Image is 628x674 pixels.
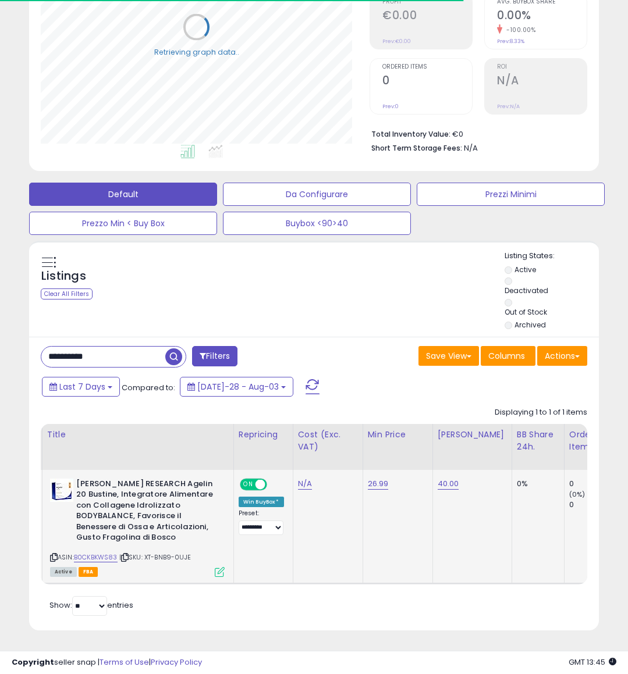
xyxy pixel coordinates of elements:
span: 2025-08-11 13:45 GMT [569,657,616,668]
a: B0CKBKWS83 [74,552,118,562]
button: Buybox <90>40 [223,212,411,235]
div: Cost (Exc. VAT) [298,429,358,453]
li: €0 [371,126,579,140]
label: Deactivated [505,286,548,295]
label: Archived [515,320,546,330]
small: Prev: N/A [497,103,520,110]
button: Da Configurare [223,183,411,206]
div: Clear All Filters [41,288,93,299]
div: Displaying 1 to 1 of 1 items [495,407,587,418]
b: Short Term Storage Fees: [371,143,462,153]
span: Columns [488,350,525,362]
h2: 0.00% [497,9,587,24]
span: OFF [265,479,284,489]
label: Out of Stock [505,307,547,317]
span: [DATE]-28 - Aug-03 [197,381,279,393]
a: Terms of Use [100,657,149,668]
div: [PERSON_NAME] [438,429,507,441]
a: 40.00 [438,478,459,490]
span: N/A [464,142,478,154]
div: 0 [569,479,616,489]
h5: Listings [41,268,86,284]
h2: 0 [382,74,472,90]
a: N/A [298,478,312,490]
div: BB Share 24h. [517,429,559,453]
div: Win BuyBox * [239,497,284,507]
small: Prev: 0 [382,103,399,110]
span: All listings currently available for purchase on Amazon [50,567,77,577]
a: Privacy Policy [151,657,202,668]
span: ROI [497,64,587,70]
small: Prev: 8.33% [497,38,524,45]
button: Actions [537,346,587,366]
span: Last 7 Days [59,381,105,393]
h2: N/A [497,74,587,90]
div: Retrieving graph data.. [154,47,239,58]
img: 41mJ9NHZ5dL._SL40_.jpg [50,479,73,502]
div: Preset: [239,509,284,536]
button: Prezzo Min < Buy Box [29,212,217,235]
div: Ordered Items [569,429,612,453]
div: Min Price [368,429,428,441]
p: Listing States: [505,251,599,262]
button: Default [29,183,217,206]
strong: Copyright [12,657,54,668]
b: Total Inventory Value: [371,129,450,139]
button: Columns [481,346,535,366]
small: (0%) [569,490,586,499]
span: Ordered Items [382,64,472,70]
b: [PERSON_NAME] RESEARCH Agelin 20 Bustine, Integratore Alimentare con Collagene Idrolizzato BODYBA... [76,479,218,546]
span: FBA [79,567,98,577]
button: [DATE]-28 - Aug-03 [180,377,293,397]
button: Save View [418,346,479,366]
button: Prezzi Minimi [417,183,605,206]
div: 0% [517,479,555,489]
span: | SKU: XT-BNB9-0UJE [119,552,191,562]
small: -100.00% [502,26,535,34]
span: Show: entries [49,600,133,611]
div: Title [47,429,229,441]
button: Filters [192,346,237,366]
button: Last 7 Days [42,377,120,397]
small: Prev: €0.00 [382,38,411,45]
div: seller snap | | [12,657,202,668]
div: ASIN: [50,479,225,576]
h2: €0.00 [382,9,472,24]
div: 0 [569,500,616,510]
div: Repricing [239,429,288,441]
a: 26.99 [368,478,389,490]
span: ON [241,479,256,489]
span: Compared to: [122,382,175,393]
label: Active [515,265,536,274]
